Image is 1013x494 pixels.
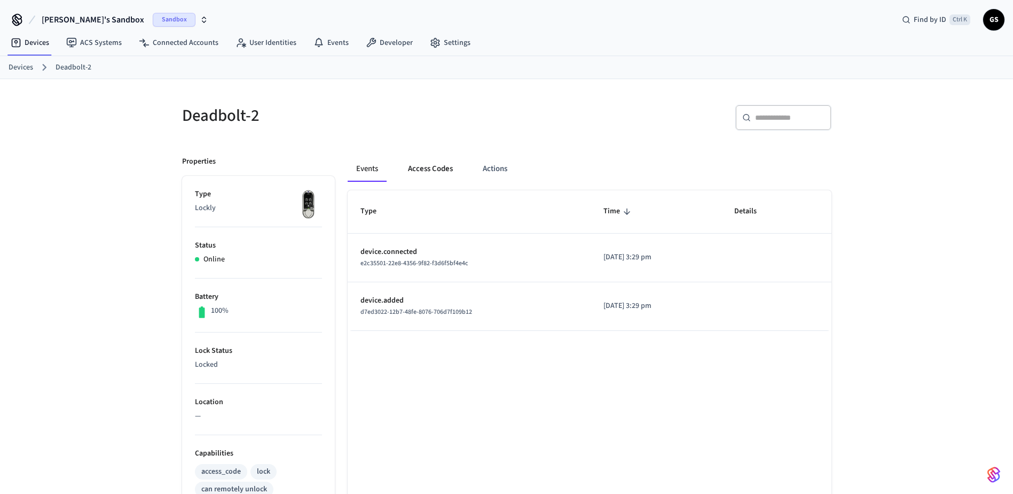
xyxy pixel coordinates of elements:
[58,33,130,52] a: ACS Systems
[130,33,227,52] a: Connected Accounts
[295,189,322,221] img: Lockly Vision Lock, Front
[227,33,305,52] a: User Identities
[893,10,979,29] div: Find by IDCtrl K
[603,203,634,220] span: Time
[914,14,946,25] span: Find by ID
[195,359,322,371] p: Locked
[56,62,91,73] a: Deadbolt-2
[348,190,831,330] table: sticky table
[182,105,500,127] h5: Deadbolt-2
[399,156,461,182] button: Access Codes
[360,246,578,258] p: device.connected
[421,33,479,52] a: Settings
[360,307,472,317] span: d7ed3022-12b7-48fe-8076-706d7f109b12
[195,291,322,303] p: Battery
[195,397,322,408] p: Location
[603,300,709,312] p: [DATE] 3:29 pm
[203,254,225,265] p: Online
[474,156,516,182] button: Actions
[195,240,322,251] p: Status
[734,203,771,220] span: Details
[195,345,322,357] p: Lock Status
[348,156,831,182] div: ant example
[2,33,58,52] a: Devices
[195,411,322,422] p: —
[987,466,1000,483] img: SeamLogoGradient.69752ec5.svg
[360,203,390,220] span: Type
[603,252,709,263] p: [DATE] 3:29 pm
[348,156,387,182] button: Events
[360,259,468,268] span: e2c35501-22e8-4356-9f82-f3d6f5bf4e4c
[984,10,1003,29] span: GS
[195,448,322,459] p: Capabilities
[949,14,970,25] span: Ctrl K
[257,466,270,477] div: lock
[305,33,357,52] a: Events
[983,9,1004,30] button: GS
[153,13,195,27] span: Sandbox
[9,62,33,73] a: Devices
[195,189,322,200] p: Type
[201,466,241,477] div: access_code
[360,295,578,306] p: device.added
[211,305,229,317] p: 100%
[42,13,144,26] span: [PERSON_NAME]'s Sandbox
[195,203,322,214] p: Lockly
[182,156,216,167] p: Properties
[357,33,421,52] a: Developer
